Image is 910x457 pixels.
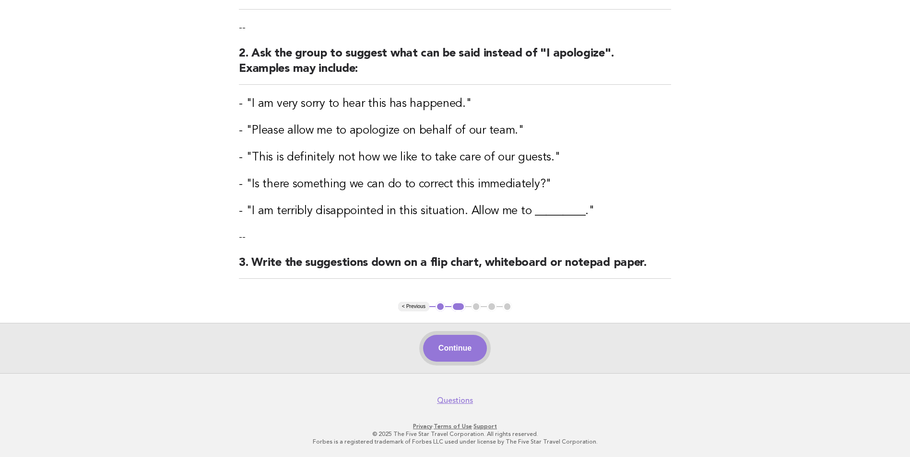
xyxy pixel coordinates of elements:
[239,46,671,85] h2: 2. Ask the group to suggest what can be said instead of "I apologize". Examples may include:
[239,204,671,219] h3: - "I am terribly disappointed in this situation. Allow me to _________."
[239,21,671,34] p: --
[239,123,671,138] h3: - "Please allow me to apologize on behalf of our team."
[451,302,465,311] button: 2
[398,302,429,311] button: < Previous
[239,177,671,192] h3: - "Is there something we can do to correct this immediately?"
[437,396,473,405] a: Questions
[239,96,671,112] h3: - "I am very sorry to hear this has happened."
[162,430,749,438] p: © 2025 The Five Star Travel Corporation. All rights reserved.
[413,423,432,430] a: Privacy
[239,150,671,165] h3: - "This is definitely not how we like to take care of our guests."
[436,302,445,311] button: 1
[423,335,487,362] button: Continue
[473,423,497,430] a: Support
[162,438,749,446] p: Forbes is a registered trademark of Forbes LLC used under license by The Five Star Travel Corpora...
[434,423,472,430] a: Terms of Use
[162,423,749,430] p: · ·
[239,255,671,279] h2: 3. Write the suggestions down on a flip chart, whiteboard or notepad paper.
[239,230,671,244] p: --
